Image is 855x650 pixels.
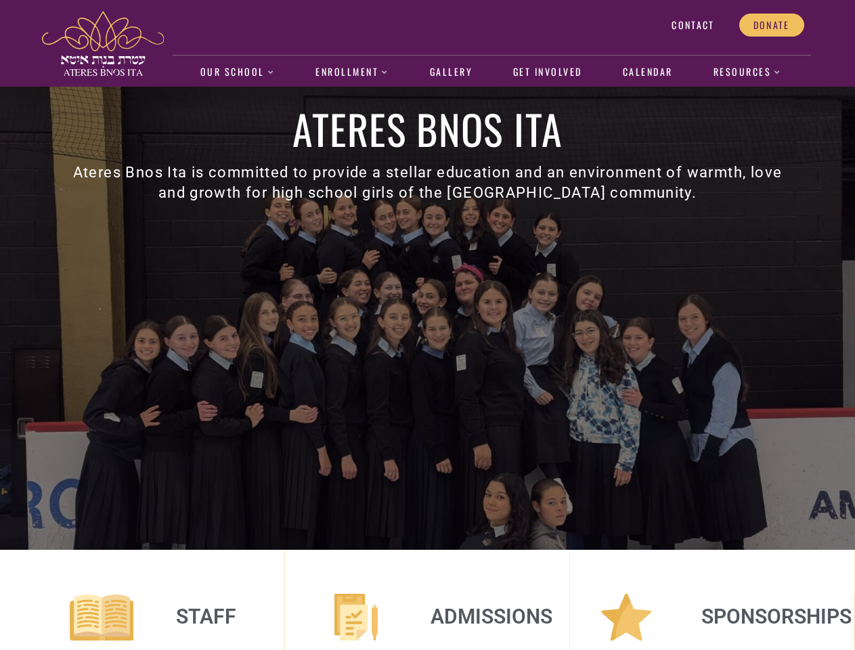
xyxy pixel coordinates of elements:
a: Donate [739,14,804,37]
a: Staff [176,605,236,628]
a: Resources [706,57,789,88]
a: Admissions [431,605,552,628]
img: ateres [42,11,164,76]
span: Contact [672,19,714,31]
h1: Ateres Bnos Ita [64,108,792,149]
span: Donate [753,19,790,31]
a: Get Involved [506,57,589,88]
a: Our School [193,57,282,88]
a: Gallery [422,57,479,88]
a: Calendar [615,57,680,88]
h3: Ateres Bnos Ita is committed to provide a stellar education and an environment of warmth, love an... [64,162,792,203]
a: Enrollment [309,57,396,88]
a: Contact [657,14,728,37]
a: Sponsorships [701,605,852,628]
